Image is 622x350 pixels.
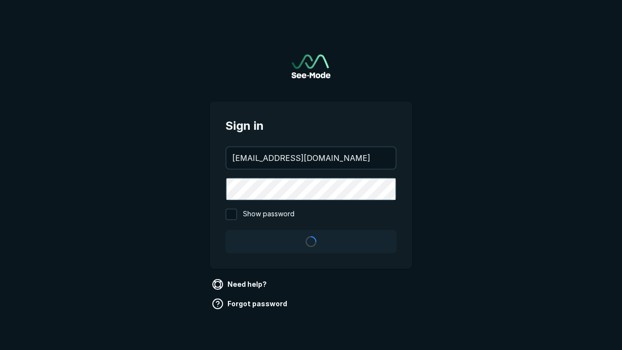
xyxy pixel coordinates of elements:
input: your@email.com [226,147,396,169]
a: Need help? [210,277,271,292]
img: See-Mode Logo [292,54,330,78]
span: Sign in [225,117,397,135]
a: Go to sign in [292,54,330,78]
a: Forgot password [210,296,291,312]
span: Show password [243,209,294,220]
